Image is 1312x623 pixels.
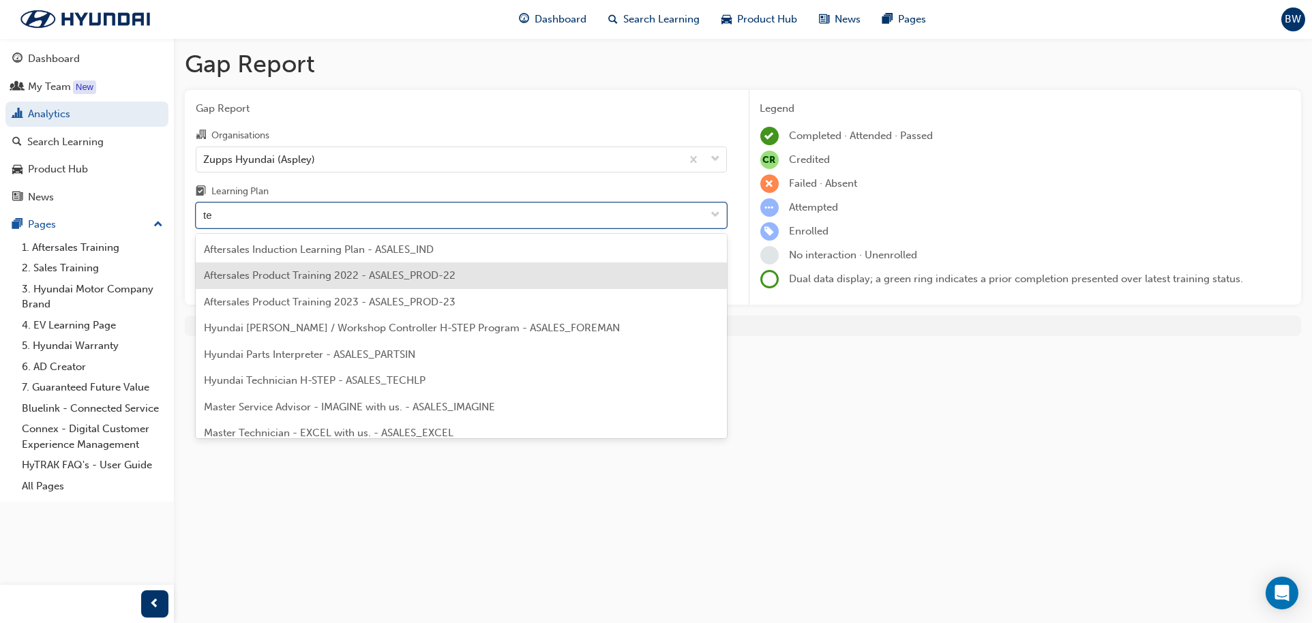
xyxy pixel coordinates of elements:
[535,12,586,27] span: Dashboard
[760,174,779,193] span: learningRecordVerb_FAIL-icon
[204,322,620,334] span: Hyundai [PERSON_NAME] / Workshop Controller H-STEP Program - ASALES_FOREMAN
[12,219,23,231] span: pages-icon
[196,186,206,198] span: learningplan-icon
[760,127,779,145] span: learningRecordVerb_COMPLETE-icon
[790,130,934,142] span: Completed · Attended · Passed
[204,374,426,386] span: Hyundai Technician H-STEP - ASALES_TECHLP
[204,296,456,308] span: Aftersales Product Training 2023 - ASALES_PROD-23
[871,5,937,33] a: pages-iconPages
[27,134,104,150] div: Search Learning
[790,225,829,237] span: Enrolled
[5,212,168,237] button: Pages
[16,377,168,398] a: 7. Guaranteed Future Value
[203,209,213,221] input: Learning Plan
[1285,12,1302,27] span: BW
[196,130,206,142] span: organisation-icon
[1281,7,1305,31] button: BW
[12,81,23,93] span: people-icon
[204,269,456,282] span: Aftersales Product Training 2022 - ASALES_PROD-22
[204,401,495,413] span: Master Service Advisor - IMAGINE with us. - ASALES_IMAGINE
[5,130,168,155] a: Search Learning
[28,51,80,67] div: Dashboard
[12,136,22,149] span: search-icon
[760,246,779,264] span: learningRecordVerb_NONE-icon
[28,79,71,95] div: My Team
[5,74,168,100] a: My Team
[203,151,315,167] div: Zupps Hyundai (Aspley)
[790,201,839,213] span: Attempted
[16,419,168,455] a: Connex - Digital Customer Experience Management
[737,12,797,27] span: Product Hub
[16,237,168,258] a: 1. Aftersales Training
[28,162,88,177] div: Product Hub
[5,102,168,127] a: Analytics
[760,151,779,169] span: null-icon
[12,164,23,176] span: car-icon
[597,5,711,33] a: search-iconSearch Learning
[790,249,918,261] span: No interaction · Unenrolled
[5,46,168,72] a: Dashboard
[882,11,893,28] span: pages-icon
[16,455,168,476] a: HyTRAK FAQ's - User Guide
[16,356,168,378] a: 6. AD Creator
[790,153,831,166] span: Credited
[711,5,808,33] a: car-iconProduct Hub
[16,476,168,497] a: All Pages
[73,80,96,94] div: Tooltip anchor
[508,5,597,33] a: guage-iconDashboard
[16,279,168,315] a: 3. Hyundai Motor Company Brand
[5,185,168,210] a: News
[16,398,168,419] a: Bluelink - Connected Service
[623,12,700,27] span: Search Learning
[760,222,779,241] span: learningRecordVerb_ENROLL-icon
[898,12,926,27] span: Pages
[16,315,168,336] a: 4. EV Learning Page
[204,348,415,361] span: Hyundai Parts Interpreter - ASALES_PARTSIN
[760,101,1291,117] div: Legend
[519,11,529,28] span: guage-icon
[196,101,727,117] span: Gap Report
[760,198,779,217] span: learningRecordVerb_ATTEMPT-icon
[16,258,168,279] a: 2. Sales Training
[5,44,168,212] button: DashboardMy TeamAnalyticsSearch LearningProduct HubNews
[153,216,163,234] span: up-icon
[608,11,618,28] span: search-icon
[12,108,23,121] span: chart-icon
[711,151,721,168] span: down-icon
[204,243,434,256] span: Aftersales Induction Learning Plan - ASALES_IND
[790,273,1244,285] span: Dual data display; a green ring indicates a prior completion presented over latest training status.
[28,217,56,232] div: Pages
[185,49,1301,79] h1: Gap Report
[711,207,721,224] span: down-icon
[211,129,269,142] div: Organisations
[808,5,871,33] a: news-iconNews
[5,157,168,182] a: Product Hub
[721,11,732,28] span: car-icon
[28,189,54,205] div: News
[790,177,858,189] span: Failed · Absent
[835,12,861,27] span: News
[204,427,453,439] span: Master Technician - EXCEL with us. - ASALES_EXCEL
[150,596,160,613] span: prev-icon
[819,11,829,28] span: news-icon
[12,53,23,65] span: guage-icon
[16,335,168,356] a: 5. Hyundai Warranty
[1266,577,1298,609] div: Open Intercom Messenger
[211,185,269,198] div: Learning Plan
[12,192,23,204] span: news-icon
[7,5,164,33] img: Trak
